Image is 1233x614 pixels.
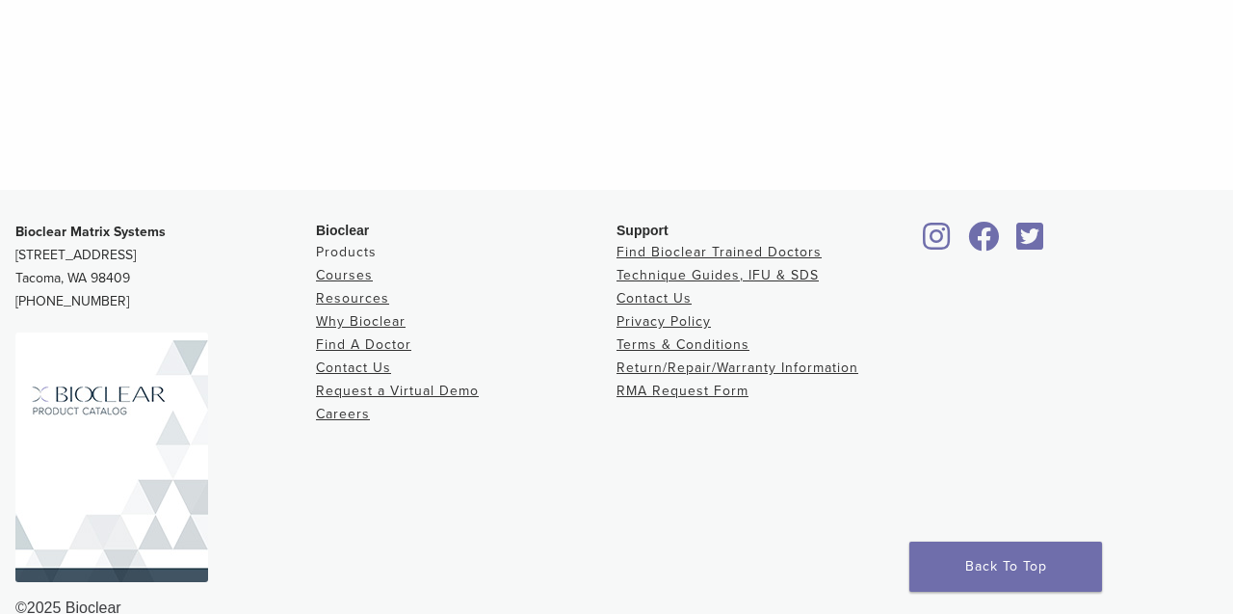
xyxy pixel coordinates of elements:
[316,223,369,238] span: Bioclear
[616,336,749,353] a: Terms & Conditions
[909,542,1102,592] a: Back To Top
[316,383,479,399] a: Request a Virtual Demo
[616,313,711,330] a: Privacy Policy
[616,360,858,376] a: Return/Repair/Warranty Information
[316,267,373,283] a: Courses
[316,360,391,376] a: Contact Us
[616,223,669,238] span: Support
[316,406,370,422] a: Careers
[15,224,166,240] strong: Bioclear Matrix Systems
[961,233,1006,253] a: Bioclear
[15,221,316,313] p: [STREET_ADDRESS] Tacoma, WA 98409 [PHONE_NUMBER]
[1010,233,1050,253] a: Bioclear
[316,290,389,307] a: Resources
[316,313,406,330] a: Why Bioclear
[616,383,748,399] a: RMA Request Form
[616,267,819,283] a: Technique Guides, IFU & SDS
[316,244,377,260] a: Products
[917,233,958,253] a: Bioclear
[616,290,692,307] a: Contact Us
[316,336,411,353] a: Find A Doctor
[616,244,822,260] a: Find Bioclear Trained Doctors
[15,333,208,582] img: Bioclear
